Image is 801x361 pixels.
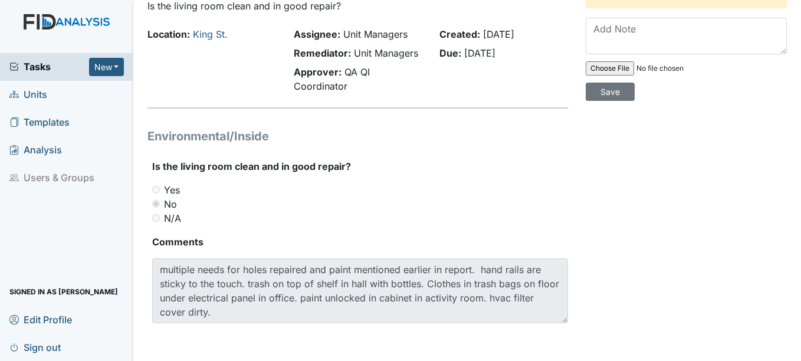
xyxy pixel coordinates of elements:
[439,28,480,40] strong: Created:
[354,47,418,59] span: Unit Managers
[9,310,72,329] span: Edit Profile
[9,141,62,159] span: Analysis
[9,60,89,74] a: Tasks
[464,47,495,59] span: [DATE]
[164,183,180,197] label: Yes
[586,83,635,101] input: Save
[152,200,160,208] input: No
[152,258,567,323] textarea: multiple needs for holes repaired and paint mentioned earlier in report. hand rails are sticky to...
[9,283,118,301] span: Signed in as [PERSON_NAME]
[152,235,567,249] strong: Comments
[294,66,342,78] strong: Approver:
[483,28,514,40] span: [DATE]
[9,113,70,132] span: Templates
[152,186,160,193] input: Yes
[89,58,124,76] button: New
[152,214,160,222] input: N/A
[9,338,61,356] span: Sign out
[294,47,351,59] strong: Remediator:
[9,86,47,104] span: Units
[343,28,408,40] span: Unit Managers
[164,211,181,225] label: N/A
[294,28,340,40] strong: Assignee:
[147,127,567,145] h1: Environmental/Inside
[439,47,461,59] strong: Due:
[147,28,190,40] strong: Location:
[152,159,351,173] label: Is the living room clean and in good repair?
[164,197,177,211] label: No
[193,28,228,40] a: King St.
